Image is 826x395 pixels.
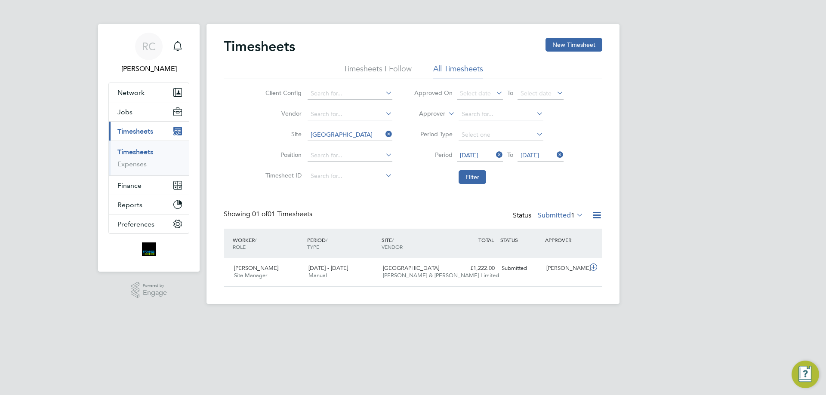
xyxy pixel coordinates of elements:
[407,110,445,118] label: Approver
[263,110,302,117] label: Vendor
[117,148,153,156] a: Timesheets
[513,210,585,222] div: Status
[498,232,543,248] div: STATUS
[571,211,575,220] span: 1
[308,272,327,279] span: Manual
[234,264,278,272] span: [PERSON_NAME]
[307,243,319,250] span: TYPE
[142,242,156,256] img: bromak-logo-retina.png
[233,243,246,250] span: ROLE
[117,160,147,168] a: Expenses
[117,108,133,116] span: Jobs
[255,236,256,243] span: /
[224,210,314,219] div: Showing
[460,151,478,159] span: [DATE]
[305,232,379,254] div: PERIOD
[224,38,295,55] h2: Timesheets
[308,264,348,272] span: [DATE] - [DATE]
[109,102,189,121] button: Jobs
[459,170,486,184] button: Filter
[108,33,189,74] a: RC[PERSON_NAME]
[414,151,453,159] label: Period
[433,64,483,79] li: All Timesheets
[108,64,189,74] span: Robyn Clarke
[459,108,543,120] input: Search for...
[109,176,189,195] button: Finance
[521,151,539,159] span: [DATE]
[326,236,327,243] span: /
[546,38,602,52] button: New Timesheet
[143,282,167,289] span: Powered by
[414,130,453,138] label: Period Type
[108,242,189,256] a: Go to home page
[109,141,189,175] div: Timesheets
[521,89,552,97] span: Select date
[414,89,453,97] label: Approved On
[383,272,499,279] span: [PERSON_NAME] & [PERSON_NAME] Limited
[505,149,516,160] span: To
[543,261,588,276] div: [PERSON_NAME]
[117,181,142,190] span: Finance
[263,171,302,179] label: Timesheet ID
[117,220,154,228] span: Preferences
[308,170,392,182] input: Search for...
[143,289,167,297] span: Engage
[263,89,302,97] label: Client Config
[98,24,200,272] nav: Main navigation
[131,282,167,298] a: Powered byEngage
[543,232,588,248] div: APPROVER
[252,210,312,218] span: 01 Timesheets
[231,232,305,254] div: WORKER
[142,41,156,52] span: RC
[460,89,491,97] span: Select date
[109,195,189,214] button: Reports
[392,236,394,243] span: /
[459,129,543,141] input: Select one
[117,127,153,135] span: Timesheets
[234,272,267,279] span: Site Manager
[382,243,403,250] span: VENDOR
[308,129,392,141] input: Search for...
[383,264,439,272] span: [GEOGRAPHIC_DATA]
[263,130,302,138] label: Site
[478,236,494,243] span: TOTAL
[308,88,392,100] input: Search for...
[453,261,498,276] div: £1,222.00
[792,361,819,388] button: Engage Resource Center
[379,232,454,254] div: SITE
[109,122,189,141] button: Timesheets
[109,83,189,102] button: Network
[252,210,268,218] span: 01 of
[308,150,392,162] input: Search for...
[498,261,543,276] div: Submitted
[308,108,392,120] input: Search for...
[538,211,583,220] label: Submitted
[117,89,145,97] span: Network
[263,151,302,159] label: Position
[343,64,412,79] li: Timesheets I Follow
[117,201,142,209] span: Reports
[109,214,189,233] button: Preferences
[505,87,516,98] span: To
